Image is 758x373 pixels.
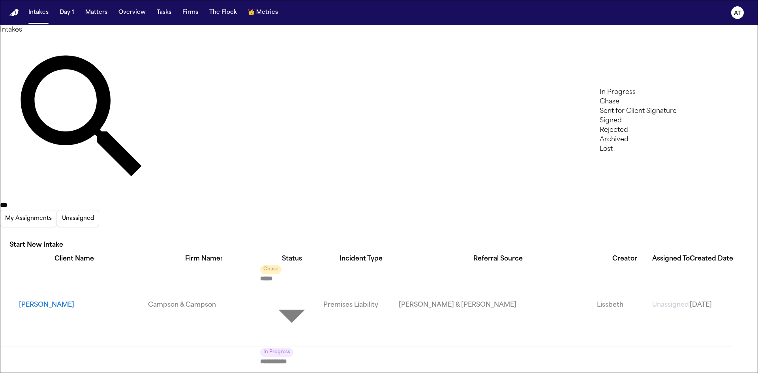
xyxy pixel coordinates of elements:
li: In Progress [600,88,708,97]
div: Incident Type [323,254,399,264]
a: View details for Jennifer Isaac [652,300,690,310]
div: Status [260,254,323,264]
button: Matters [82,6,111,20]
li: Rejected [600,126,708,135]
li: Archived [600,135,708,144]
li: Lost [600,144,708,154]
button: Day 1 [56,6,77,20]
div: Firm Name ↑ [148,254,260,264]
button: Overview [115,6,149,20]
div: Referral Source [399,254,597,264]
li: Sent for Client Signature [600,107,708,116]
div: Creator [597,254,652,264]
button: Tasks [154,6,174,20]
li: Chase [600,97,708,107]
a: View details for Jennifer Isaac [690,300,733,310]
img: Finch Logo [9,9,19,17]
button: Unassigned [57,210,99,227]
span: In Progress [260,348,293,357]
button: The Flock [206,6,240,20]
a: View details for Jennifer Isaac [148,300,260,310]
div: Created Date [690,254,733,264]
a: Home [9,9,19,17]
button: View details for Jennifer Isaac [19,300,148,310]
button: Intakes [25,6,52,20]
div: Assigned To [652,254,690,264]
div: Update intake status [260,264,323,347]
a: View details for Jennifer Isaac [323,300,399,310]
a: View details for Jennifer Isaac [597,300,652,310]
span: Unassigned [652,302,689,308]
button: Firms [179,6,201,20]
li: Signed [600,116,708,126]
span: Chase [260,265,281,274]
a: View details for Jennifer Isaac [399,300,597,310]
